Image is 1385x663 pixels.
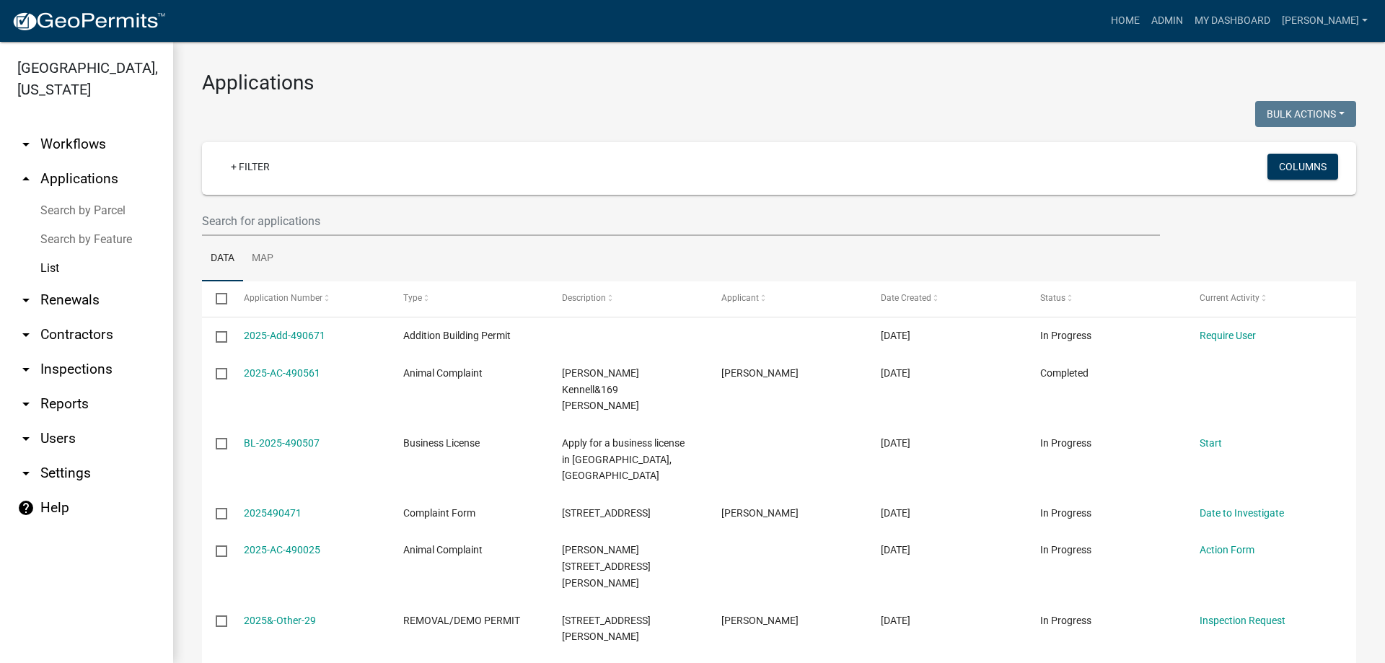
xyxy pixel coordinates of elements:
i: arrow_drop_down [17,326,35,343]
span: Date Created [881,293,931,303]
span: 10/09/2025 [881,507,910,519]
span: Apply for a business license in Crawford County, GA [562,437,685,482]
i: help [17,499,35,517]
span: Sarah Harrelson&1004 LOWER HARTLEY BRIDGE RD [562,544,651,589]
span: Status [1040,293,1065,303]
a: Start [1200,437,1222,449]
span: In Progress [1040,330,1091,341]
a: 2025490471 [244,507,302,519]
a: Data [202,236,243,282]
span: REMOVAL/DEMO PERMIT [403,615,520,626]
span: Addition Building Permit [403,330,511,341]
i: arrow_drop_down [17,430,35,447]
input: Search for applications [202,206,1160,236]
a: 2025&-Other-29 [244,615,316,626]
a: 2025-AC-490561 [244,367,320,379]
a: Date to Investigate [1200,507,1284,519]
span: In Progress [1040,544,1091,556]
datatable-header-cell: Date Created [867,281,1026,316]
span: Type [403,293,422,303]
button: Bulk Actions [1255,101,1356,127]
span: In Progress [1040,615,1091,626]
span: Animal Complaint [403,367,483,379]
a: Admin [1146,7,1189,35]
span: Kassie Kennell&169 WALTON RD [562,367,639,412]
datatable-header-cell: Description [548,281,708,316]
i: arrow_drop_down [17,395,35,413]
i: arrow_drop_down [17,465,35,482]
span: 264 QUAIL RUN RD [562,507,651,519]
datatable-header-cell: Type [389,281,548,316]
span: Description [562,293,606,303]
span: Animal Complaint [403,544,483,556]
datatable-header-cell: Status [1026,281,1186,316]
a: Map [243,236,282,282]
span: Gary Walker [721,615,799,626]
button: Columns [1267,154,1338,180]
span: 10/09/2025 [881,437,910,449]
span: 10/08/2025 [881,544,910,556]
span: In Progress [1040,507,1091,519]
a: + Filter [219,154,281,180]
datatable-header-cell: Applicant [708,281,867,316]
span: Applicant [721,293,759,303]
a: BL-2025-490507 [244,437,320,449]
a: 2025-Add-490671 [244,330,325,341]
datatable-header-cell: Application Number [229,281,389,316]
span: 10/09/2025 [881,367,910,379]
a: My Dashboard [1189,7,1276,35]
i: arrow_drop_down [17,361,35,378]
a: [PERSON_NAME] [1276,7,1373,35]
span: In Progress [1040,437,1091,449]
span: Application Number [244,293,322,303]
span: Business License [403,437,480,449]
i: arrow_drop_down [17,136,35,153]
datatable-header-cell: Select [202,281,229,316]
h3: Applications [202,71,1356,95]
span: 2556 CHARLIE REEVES RD [562,615,651,643]
a: Inspection Request [1200,615,1285,626]
i: arrow_drop_down [17,291,35,309]
span: Complaint Form [403,507,475,519]
a: 2025-AC-490025 [244,544,320,556]
span: 10/08/2025 [881,615,910,626]
span: Completed [1040,367,1089,379]
span: 10/09/2025 [881,330,910,341]
a: Action Form [1200,544,1254,556]
i: arrow_drop_up [17,170,35,188]
span: Tammie [721,507,799,519]
a: Home [1105,7,1146,35]
span: Rachel Carroll [721,367,799,379]
a: Require User [1200,330,1256,341]
span: Current Activity [1200,293,1259,303]
datatable-header-cell: Current Activity [1186,281,1345,316]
